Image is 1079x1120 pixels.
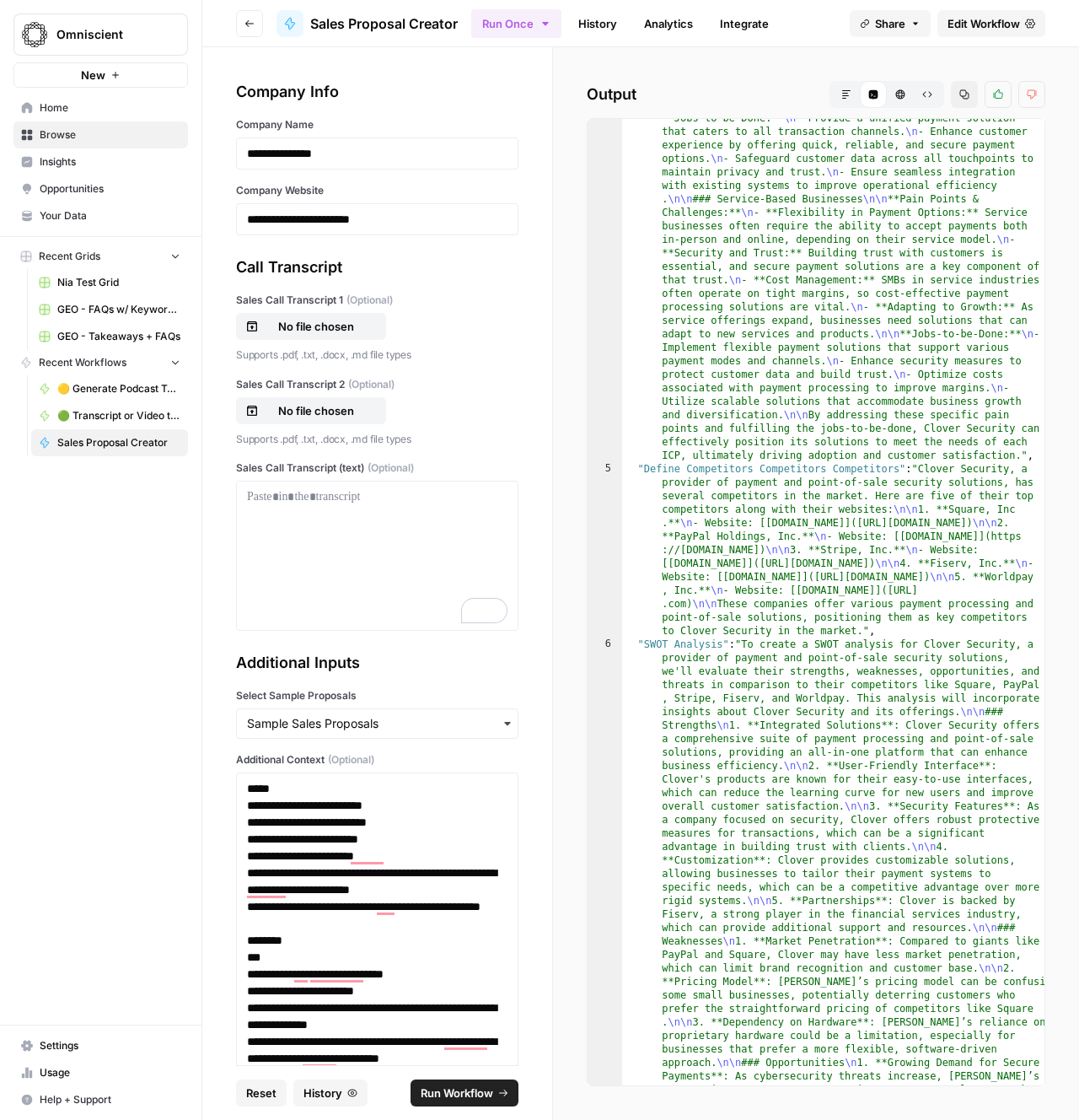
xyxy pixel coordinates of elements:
[236,313,386,340] button: No file chosen
[236,377,518,392] label: Sales Call Transcript 2
[236,256,518,279] div: Call Transcript
[31,269,188,296] a: Nia Test Grid
[13,175,188,202] a: Opportunities
[40,154,180,170] span: Insights
[246,1085,276,1101] span: Reset
[57,435,180,450] span: Sales Proposal Creator
[471,9,561,38] button: Run Once
[40,1065,180,1080] span: Usage
[236,397,386,424] button: No file chosen
[328,752,374,767] span: (Optional)
[57,381,180,396] span: 🟡 Generate Podcast Topics from Raw Content
[57,302,180,317] span: GEO - FAQs w/ Keywords Grid
[13,1059,188,1086] a: Usage
[236,688,518,703] label: Select Sample Proposals
[13,202,188,229] a: Your Data
[568,10,627,37] a: History
[19,19,50,50] img: Omniscient Logo
[39,355,126,370] span: Recent Workflows
[13,350,188,375] button: Recent Workflows
[588,462,622,638] div: 5
[13,148,188,175] a: Insights
[236,752,518,767] label: Additional Context
[31,296,188,323] a: GEO - FAQs w/ Keywords Grid
[31,402,188,429] a: 🟢 Transcript or Video to LinkedIn Posts
[40,127,180,143] span: Browse
[262,402,370,419] p: No file chosen
[40,208,180,223] span: Your Data
[236,80,518,104] div: Company Info
[710,10,779,37] a: Integrate
[13,1086,188,1113] button: Help + Support
[247,715,507,732] input: Sample Sales Proposals
[247,488,507,623] div: To enrich screen reader interactions, please activate Accessibility in Grammarly extension settings
[421,1085,493,1101] span: Run Workflow
[411,1080,518,1107] button: Run Workflow
[40,1038,180,1053] span: Settings
[31,429,188,456] a: Sales Proposal Creator
[236,117,518,132] label: Company Name
[40,100,180,116] span: Home
[937,10,1045,37] a: Edit Workflow
[57,408,180,423] span: 🟢 Transcript or Video to LinkedIn Posts
[13,62,188,88] button: New
[236,183,518,198] label: Company Website
[13,121,188,148] a: Browse
[40,1092,180,1107] span: Help + Support
[39,249,100,264] span: Recent Grids
[346,293,393,308] span: (Optional)
[81,67,105,83] span: New
[262,318,370,335] p: No file chosen
[56,26,158,43] span: Omniscient
[634,10,703,37] a: Analytics
[31,323,188,350] a: GEO - Takeaways + FAQs
[13,1032,188,1059] a: Settings
[293,1080,368,1107] button: History
[31,375,188,402] a: 🟡 Generate Podcast Topics from Raw Content
[587,81,1045,108] h2: Output
[13,244,188,269] button: Recent Grids
[236,293,518,308] label: Sales Call Transcript 1
[40,181,180,197] span: Opportunities
[236,347,518,363] p: Supports .pdf, .txt, .docx, .md file types
[875,15,905,32] span: Share
[236,651,518,675] div: Additional Inputs
[57,329,180,344] span: GEO - Takeaways + FAQs
[236,1080,287,1107] button: Reset
[236,460,518,476] label: Sales Call Transcript (text)
[236,431,518,448] p: Supports .pdf, .txt, .docx, .md file types
[57,275,180,290] span: Nia Test Grid
[276,10,458,37] a: Sales Proposal Creator
[368,460,414,476] span: (Optional)
[348,377,395,392] span: (Optional)
[13,94,188,121] a: Home
[947,15,1020,32] span: Edit Workflow
[850,10,931,37] button: Share
[13,13,188,56] button: Workspace: Omniscient
[303,1085,342,1101] span: History
[310,13,458,34] span: Sales Proposal Creator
